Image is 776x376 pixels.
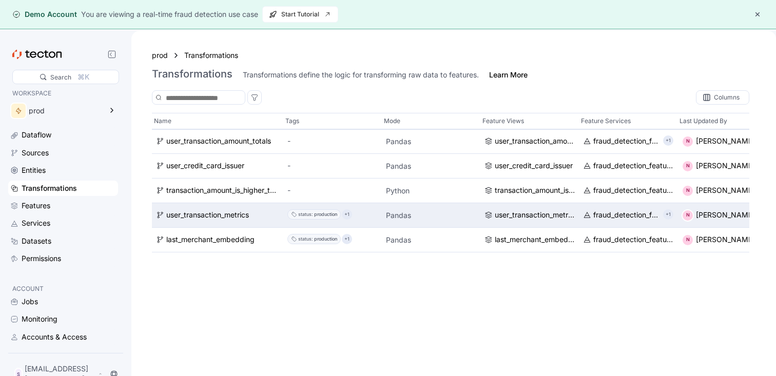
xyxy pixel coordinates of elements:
[581,116,631,126] p: Feature Services
[262,6,338,23] button: Start Tutorial
[593,185,673,196] div: fraud_detection_feature_service:v2
[495,161,573,172] div: user_credit_card_issuer
[482,116,524,126] p: Feature Views
[489,70,528,80] a: Learn More
[314,210,337,220] div: production
[314,234,337,245] div: production
[593,234,673,246] div: fraud_detection_feature_service:v2
[386,161,476,171] p: Pandas
[714,94,740,101] div: Columns
[495,234,575,246] div: last_merchant_embedding
[166,234,255,246] div: last_merchant_embedding
[12,9,77,19] div: Demo Account
[484,185,575,196] a: transaction_amount_is_higher_than_average
[8,198,118,213] a: Features
[298,210,313,220] div: status :
[156,136,279,147] a: user_transaction_amount_totals
[152,50,168,61] a: prod
[184,50,238,61] a: Transformations
[8,233,118,249] a: Datasets
[50,72,71,82] div: Search
[583,234,673,246] a: fraud_detection_feature_service:v2
[8,127,118,143] a: Dataflow
[287,185,378,196] div: -
[484,234,575,246] a: last_merchant_embedding
[666,136,671,146] p: +1
[166,161,244,172] div: user_credit_card_issuer
[386,186,476,196] p: Python
[386,235,476,245] p: Pandas
[583,136,659,147] a: fraud_detection_feature_service:v2
[22,217,50,229] div: Services
[386,136,476,147] p: Pandas
[8,215,118,231] a: Services
[12,70,119,84] div: Search⌘K
[583,161,673,172] a: fraud_detection_feature_service:v2
[384,116,400,126] p: Mode
[12,88,114,98] p: WORKSPACE
[583,210,659,221] a: fraud_detection_feature_service
[166,185,279,196] div: transaction_amount_is_higher_than_average
[156,161,279,172] a: user_credit_card_issuer
[156,185,279,196] a: transaction_amount_is_higher_than_average
[696,90,749,105] div: Columns
[298,234,313,245] div: status :
[285,116,299,126] p: Tags
[22,165,46,176] div: Entities
[22,331,87,343] div: Accounts & Access
[29,107,102,114] div: prod
[243,70,479,80] div: Transformations define the logic for transforming raw data to features.
[22,200,50,211] div: Features
[154,116,171,126] p: Name
[156,234,279,246] a: last_merchant_embedding
[8,251,118,266] a: Permissions
[22,296,38,307] div: Jobs
[593,136,659,147] div: fraud_detection_feature_service:v2
[269,7,332,22] span: Start Tutorial
[583,185,673,196] a: fraud_detection_feature_service:v2
[484,210,575,221] a: user_transaction_metrics
[8,181,118,196] a: Transformations
[156,210,279,221] a: user_transaction_metrics
[77,71,89,83] div: ⌘K
[484,161,575,172] a: user_credit_card_issuer
[152,68,232,80] h3: Transformations
[287,136,378,147] div: -
[22,147,49,159] div: Sources
[344,234,350,245] p: +1
[166,210,249,221] div: user_transaction_metrics
[22,313,57,325] div: Monitoring
[22,129,51,141] div: Dataflow
[484,136,575,147] a: user_transaction_amount_totals
[22,183,77,194] div: Transformations
[344,210,350,220] p: +1
[22,235,51,247] div: Datasets
[680,116,727,126] p: Last Updated By
[12,284,114,294] p: ACCOUNT
[166,136,271,147] div: user_transaction_amount_totals
[495,136,575,147] div: user_transaction_amount_totals
[495,210,575,221] div: user_transaction_metrics
[8,311,118,327] a: Monitoring
[666,210,671,220] p: +1
[593,161,673,172] div: fraud_detection_feature_service:v2
[8,329,118,345] a: Accounts & Access
[593,210,659,221] div: fraud_detection_feature_service
[8,294,118,309] a: Jobs
[8,145,118,161] a: Sources
[8,163,118,178] a: Entities
[22,253,61,264] div: Permissions
[287,161,378,172] div: -
[386,210,476,221] p: Pandas
[81,9,258,20] div: You are viewing a real-time fraud detection use case
[495,185,575,196] div: transaction_amount_is_higher_than_average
